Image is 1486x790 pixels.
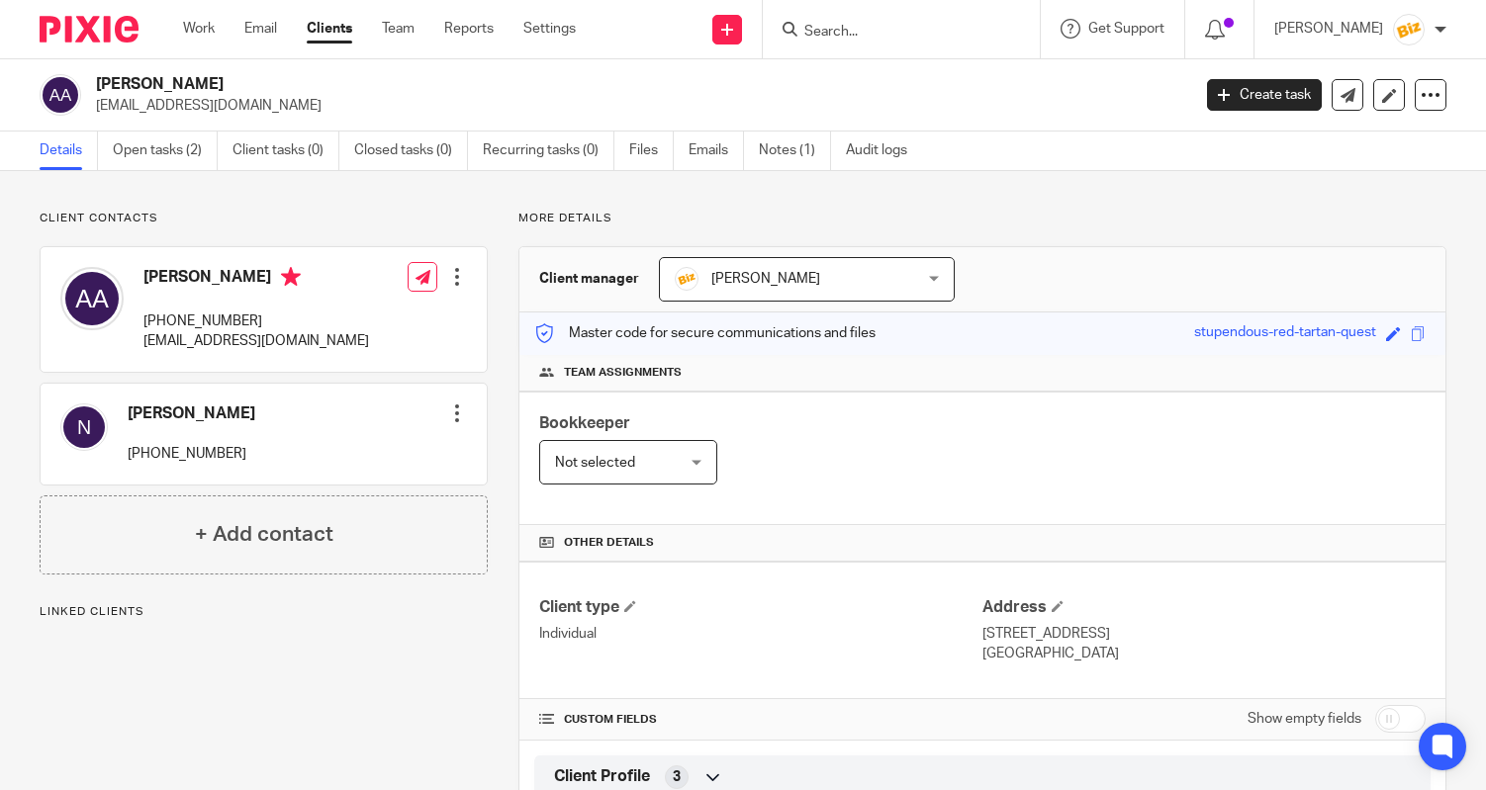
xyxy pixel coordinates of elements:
[128,444,255,464] p: [PHONE_NUMBER]
[982,624,1426,644] p: [STREET_ADDRESS]
[40,132,98,170] a: Details
[982,597,1426,618] h4: Address
[183,19,215,39] a: Work
[555,456,635,470] span: Not selected
[675,267,698,291] img: siteIcon.png
[539,415,630,431] span: Bookkeeper
[113,132,218,170] a: Open tasks (2)
[554,766,650,787] span: Client Profile
[539,712,982,728] h4: CUSTOM FIELDS
[523,19,576,39] a: Settings
[539,624,982,644] p: Individual
[1207,79,1322,111] a: Create task
[1274,19,1383,39] p: [PERSON_NAME]
[128,403,255,424] h4: [PERSON_NAME]
[518,211,1446,226] p: More details
[564,365,682,381] span: Team assignments
[60,267,124,330] img: svg%3E
[232,132,339,170] a: Client tasks (0)
[564,535,654,551] span: Other details
[382,19,415,39] a: Team
[539,597,982,618] h4: Client type
[307,19,352,39] a: Clients
[143,311,369,331] p: [PHONE_NUMBER]
[40,211,488,226] p: Client contacts
[96,74,961,95] h2: [PERSON_NAME]
[40,74,81,116] img: svg%3E
[673,767,681,787] span: 3
[40,16,139,43] img: Pixie
[143,331,369,351] p: [EMAIL_ADDRESS][DOMAIN_NAME]
[444,19,494,39] a: Reports
[629,132,674,170] a: Files
[60,403,108,451] img: svg%3E
[689,132,744,170] a: Emails
[802,24,980,42] input: Search
[1194,322,1376,345] div: stupendous-red-tartan-quest
[195,519,333,550] h4: + Add contact
[1088,22,1164,36] span: Get Support
[1393,14,1425,45] img: siteIcon.png
[759,132,831,170] a: Notes (1)
[483,132,614,170] a: Recurring tasks (0)
[40,604,488,620] p: Linked clients
[534,323,876,343] p: Master code for secure communications and files
[244,19,277,39] a: Email
[711,272,820,286] span: [PERSON_NAME]
[539,269,639,289] h3: Client manager
[354,132,468,170] a: Closed tasks (0)
[143,267,369,292] h4: [PERSON_NAME]
[1248,709,1361,729] label: Show empty fields
[982,644,1426,663] p: [GEOGRAPHIC_DATA]
[96,96,1177,116] p: [EMAIL_ADDRESS][DOMAIN_NAME]
[846,132,922,170] a: Audit logs
[281,267,301,287] i: Primary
